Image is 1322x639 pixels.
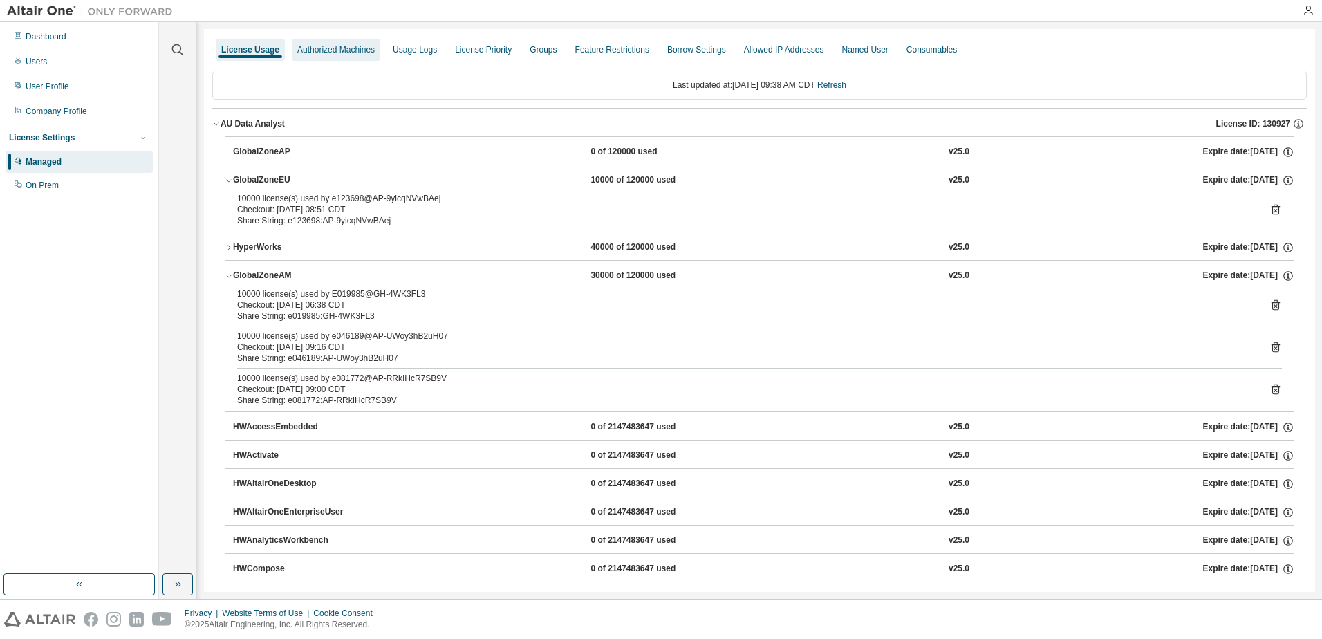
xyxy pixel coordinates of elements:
[1202,421,1294,434] div: Expire date: [DATE]
[297,44,375,55] div: Authorized Machines
[237,311,1249,322] div: Share String: e019985:GH-4WK3FL3
[590,241,715,254] div: 40000 of 120000 used
[225,165,1294,196] button: GlobalZoneEU10000 of 120000 usedv25.0Expire date:[DATE]
[949,506,969,519] div: v25.0
[152,612,172,627] img: youtube.svg
[237,204,1249,215] div: Checkout: [DATE] 08:51 CDT
[9,132,75,143] div: License Settings
[590,506,715,519] div: 0 of 2147483647 used
[233,582,1294,613] button: HWEmbedBasic0 of 2147483647 usedv25.0Expire date:[DATE]
[1202,146,1294,158] div: Expire date: [DATE]
[185,608,222,619] div: Privacy
[313,608,380,619] div: Cookie Consent
[530,44,557,55] div: Groups
[949,241,969,254] div: v25.0
[237,353,1249,364] div: Share String: e046189:AP-UWoy3hB2uH07
[26,156,62,167] div: Managed
[949,478,969,490] div: v25.0
[237,373,1249,384] div: 10000 license(s) used by e081772@AP-RRkIHcR7SB9V
[26,56,47,67] div: Users
[949,146,969,158] div: v25.0
[212,109,1307,139] button: AU Data AnalystLicense ID: 130927
[949,563,969,575] div: v25.0
[949,535,969,547] div: v25.0
[237,193,1249,204] div: 10000 license(s) used by e123698@AP-9yicqNVwBAej
[817,80,846,90] a: Refresh
[26,180,59,191] div: On Prem
[233,450,357,462] div: HWActivate
[590,270,715,282] div: 30000 of 120000 used
[221,44,279,55] div: License Usage
[233,563,357,575] div: HWCompose
[237,384,1249,395] div: Checkout: [DATE] 09:00 CDT
[26,81,69,92] div: User Profile
[949,450,969,462] div: v25.0
[1202,270,1294,282] div: Expire date: [DATE]
[590,563,715,575] div: 0 of 2147483647 used
[222,608,313,619] div: Website Terms of Use
[233,469,1294,499] button: HWAltairOneDesktop0 of 2147483647 usedv25.0Expire date:[DATE]
[237,331,1249,342] div: 10000 license(s) used by e046189@AP-UWoy3hB2uH07
[106,612,121,627] img: instagram.svg
[233,591,357,604] div: HWEmbedBasic
[949,270,969,282] div: v25.0
[1216,118,1290,129] span: License ID: 130927
[233,137,1294,167] button: GlobalZoneAP0 of 120000 usedv25.0Expire date:[DATE]
[949,174,969,187] div: v25.0
[233,535,357,547] div: HWAnalyticsWorkbench
[393,44,437,55] div: Usage Logs
[1202,174,1294,187] div: Expire date: [DATE]
[667,44,726,55] div: Borrow Settings
[233,441,1294,471] button: HWActivate0 of 2147483647 usedv25.0Expire date:[DATE]
[233,421,357,434] div: HWAccessEmbedded
[237,342,1249,353] div: Checkout: [DATE] 09:16 CDT
[1202,591,1294,604] div: Expire date: [DATE]
[590,535,715,547] div: 0 of 2147483647 used
[233,270,357,282] div: GlobalZoneAM
[590,174,715,187] div: 10000 of 120000 used
[233,241,357,254] div: HyperWorks
[455,44,512,55] div: License Priority
[26,106,87,117] div: Company Profile
[744,44,824,55] div: Allowed IP Addresses
[233,478,357,490] div: HWAltairOneDesktop
[590,421,715,434] div: 0 of 2147483647 used
[4,612,75,627] img: altair_logo.svg
[7,4,180,18] img: Altair One
[1202,478,1294,490] div: Expire date: [DATE]
[237,215,1249,226] div: Share String: e123698:AP-9yicqNVwBAej
[237,288,1249,299] div: 10000 license(s) used by E019985@GH-4WK3FL3
[233,497,1294,528] button: HWAltairOneEnterpriseUser0 of 2147483647 usedv25.0Expire date:[DATE]
[225,261,1294,291] button: GlobalZoneAM30000 of 120000 usedv25.0Expire date:[DATE]
[129,612,144,627] img: linkedin.svg
[225,232,1294,263] button: HyperWorks40000 of 120000 usedv25.0Expire date:[DATE]
[906,44,957,55] div: Consumables
[590,450,715,462] div: 0 of 2147483647 used
[185,619,381,631] p: © 2025 Altair Engineering, Inc. All Rights Reserved.
[1202,535,1294,547] div: Expire date: [DATE]
[1202,241,1294,254] div: Expire date: [DATE]
[212,71,1307,100] div: Last updated at: [DATE] 09:38 AM CDT
[590,146,715,158] div: 0 of 120000 used
[84,612,98,627] img: facebook.svg
[841,44,888,55] div: Named User
[237,395,1249,406] div: Share String: e081772:AP-RRkIHcR7SB9V
[1202,563,1294,575] div: Expire date: [DATE]
[26,31,66,42] div: Dashboard
[233,526,1294,556] button: HWAnalyticsWorkbench0 of 2147483647 usedv25.0Expire date:[DATE]
[1202,450,1294,462] div: Expire date: [DATE]
[233,412,1294,443] button: HWAccessEmbedded0 of 2147483647 usedv25.0Expire date:[DATE]
[233,146,357,158] div: GlobalZoneAP
[233,554,1294,584] button: HWCompose0 of 2147483647 usedv25.0Expire date:[DATE]
[590,591,715,604] div: 0 of 2147483647 used
[1202,506,1294,519] div: Expire date: [DATE]
[949,421,969,434] div: v25.0
[949,591,969,604] div: v25.0
[233,174,357,187] div: GlobalZoneEU
[233,506,357,519] div: HWAltairOneEnterpriseUser
[590,478,715,490] div: 0 of 2147483647 used
[221,118,285,129] div: AU Data Analyst
[237,299,1249,311] div: Checkout: [DATE] 06:38 CDT
[575,44,649,55] div: Feature Restrictions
